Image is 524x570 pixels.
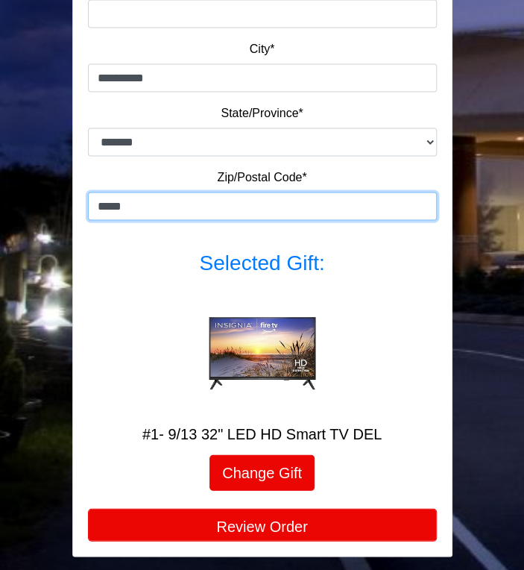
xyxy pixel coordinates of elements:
[88,508,437,541] button: Review Order
[209,454,315,490] a: Change Gift
[250,40,275,57] label: City*
[88,250,437,275] h3: Selected Gift:
[203,293,322,413] img: #1- 9/13 32" LED HD Smart TV DEL
[221,104,303,122] label: State/Province*
[217,168,306,186] label: Zip/Postal Code*
[88,425,437,442] h5: #1- 9/13 32" LED HD Smart TV DEL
